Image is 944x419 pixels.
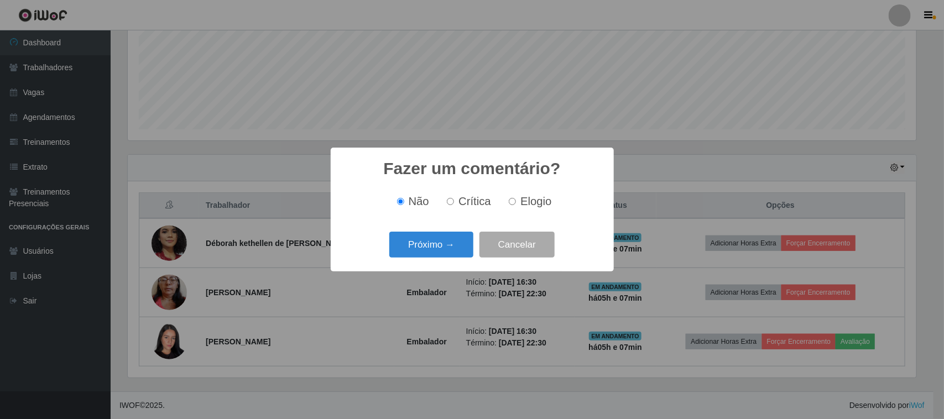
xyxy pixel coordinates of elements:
[409,195,429,207] span: Não
[479,232,555,258] button: Cancelar
[447,198,454,205] input: Crítica
[458,195,491,207] span: Crítica
[520,195,551,207] span: Elogio
[397,198,404,205] input: Não
[383,159,560,179] h2: Fazer um comentário?
[509,198,516,205] input: Elogio
[389,232,473,258] button: Próximo →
